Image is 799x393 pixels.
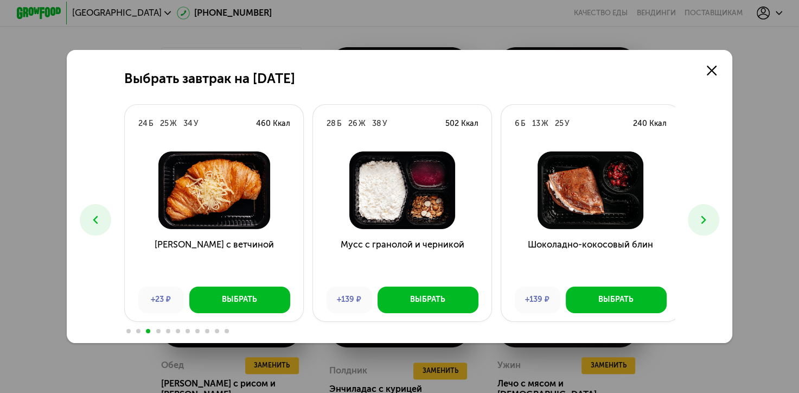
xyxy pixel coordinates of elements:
div: +139 ₽ [327,287,372,313]
div: +139 ₽ [515,287,560,313]
div: 26 [348,118,357,129]
div: 460 Ккал [256,118,290,129]
h2: Выбрать завтрак на [DATE] [124,71,295,87]
div: +23 ₽ [138,287,184,313]
div: Ж [541,118,548,129]
img: Мусс с гранолой и черникой [322,151,482,229]
div: Б [149,118,154,129]
div: 34 [183,118,193,129]
div: Выбрать [410,294,445,305]
div: Ж [170,118,177,129]
div: У [382,118,387,129]
div: 240 Ккал [633,118,667,129]
div: 502 Ккал [445,118,478,129]
img: Круассан с ветчиной [133,151,294,229]
div: 25 [160,118,169,129]
h3: [PERSON_NAME] с ветчиной [125,238,303,278]
div: Выбрать [598,294,634,305]
button: Выбрать [378,287,478,313]
div: 25 [555,118,564,129]
div: Ж [359,118,366,129]
img: Шоколадно-кокосовый блин [510,151,670,229]
div: У [194,118,199,129]
div: Выбрать [222,294,257,305]
h3: Мусс с гранолой и черникой [313,238,491,278]
div: У [565,118,570,129]
div: Б [337,118,342,129]
div: 24 [138,118,148,129]
div: 38 [372,118,381,129]
h3: Шоколадно-кокосовый блин [501,238,680,278]
div: 28 [327,118,336,129]
div: 13 [532,118,540,129]
div: 6 [515,118,520,129]
button: Выбрать [566,287,667,313]
div: Б [521,118,526,129]
button: Выбрать [189,287,290,313]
